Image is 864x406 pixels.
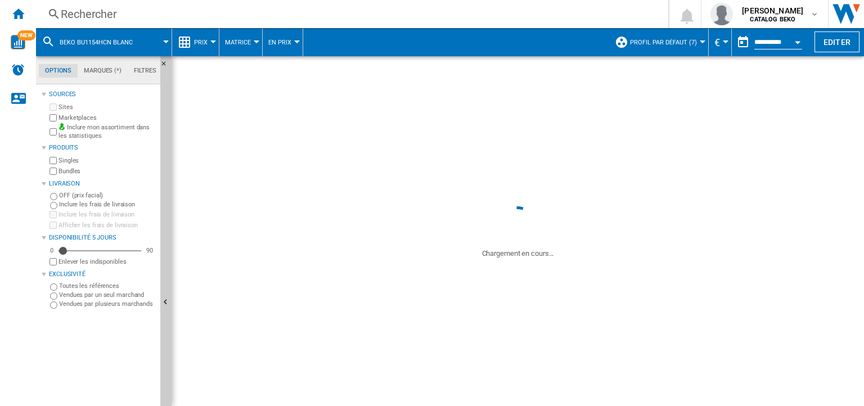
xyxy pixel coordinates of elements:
[61,6,639,22] div: Rechercher
[11,63,25,76] img: alerts-logo.svg
[710,3,733,25] img: profile.jpg
[742,5,803,16] span: [PERSON_NAME]
[17,30,35,40] span: NEW
[750,16,795,23] b: CATALOG BEKO
[11,35,25,49] img: wise-card.svg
